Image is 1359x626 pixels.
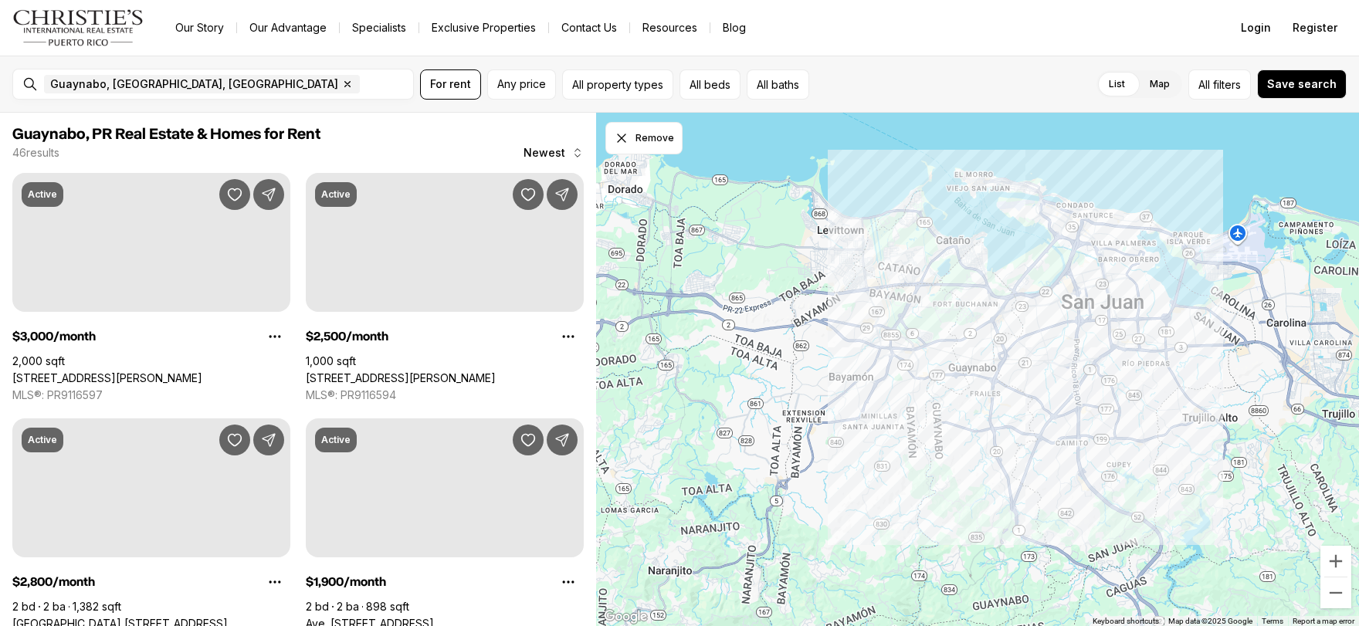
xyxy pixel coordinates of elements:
[553,321,584,352] button: Property options
[28,188,57,201] p: Active
[219,425,250,455] button: Save Property: VILLA CAPARRA TOWER 44 A #6-A
[710,17,758,39] a: Blog
[524,147,565,159] span: Newest
[219,179,250,210] button: Save Property: 177 CALLE ROMERILLO
[12,147,59,159] p: 46 results
[487,69,556,100] button: Any price
[605,122,683,154] button: Dismiss drawing
[630,17,710,39] a: Resources
[562,69,673,100] button: All property types
[340,17,419,39] a: Specialists
[1283,12,1347,43] button: Register
[420,69,481,100] button: For rent
[1168,617,1252,625] span: Map data ©2025 Google
[497,78,546,90] span: Any price
[163,17,236,39] a: Our Story
[553,567,584,597] button: Property options
[1198,76,1210,93] span: All
[1137,70,1182,98] label: Map
[1213,76,1241,93] span: filters
[12,127,320,142] span: Guaynabo, PR Real Estate & Homes for Rent
[12,371,202,385] a: 177 CALLE ROMERILLO, SAN JUAN PR, 00927
[1232,12,1280,43] button: Login
[1320,546,1351,577] button: Zoom in
[259,567,290,597] button: Property options
[1257,69,1347,99] button: Save search
[513,179,544,210] button: Save Property: 177 CALLE ROMERILLO
[430,78,471,90] span: For rent
[513,425,544,455] button: Save Property: Ave. Venus PLAZOLETAS DE GUAYNABO #9302
[237,17,339,39] a: Our Advantage
[1241,22,1271,34] span: Login
[1096,70,1137,98] label: List
[259,321,290,352] button: Property options
[253,425,284,455] button: Share Property
[419,17,548,39] a: Exclusive Properties
[1293,617,1354,625] a: Report a map error
[547,179,578,210] button: Share Property
[12,9,144,46] img: logo
[549,17,629,39] button: Contact Us
[306,371,496,385] a: 177 CALLE ROMERILLO, SAN JUAN PR, 00927
[1188,69,1251,100] button: Allfilters
[1293,22,1337,34] span: Register
[321,188,351,201] p: Active
[321,434,351,446] p: Active
[28,434,57,446] p: Active
[1320,577,1351,608] button: Zoom out
[1267,78,1337,90] span: Save search
[547,425,578,455] button: Share Property
[747,69,809,100] button: All baths
[50,78,338,90] span: Guaynabo, [GEOGRAPHIC_DATA], [GEOGRAPHIC_DATA]
[679,69,741,100] button: All beds
[1262,617,1283,625] a: Terms (opens in new tab)
[514,137,593,168] button: Newest
[253,179,284,210] button: Share Property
